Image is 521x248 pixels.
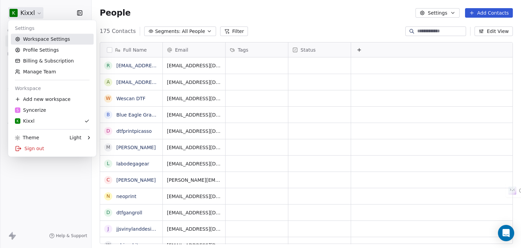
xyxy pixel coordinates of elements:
[11,66,94,77] a: Manage Team
[70,134,81,141] div: Light
[15,134,39,141] div: Theme
[11,94,94,105] div: Add new workspace
[11,143,94,154] div: Sign out
[17,108,19,113] span: S
[11,83,94,94] div: Workspace
[11,45,94,55] a: Profile Settings
[11,34,94,45] a: Workspace Settings
[15,118,35,124] div: Kixxl
[11,55,94,66] a: Billing & Subscription
[17,119,19,124] span: K
[11,23,94,34] div: Settings
[15,107,46,113] div: Syncerize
